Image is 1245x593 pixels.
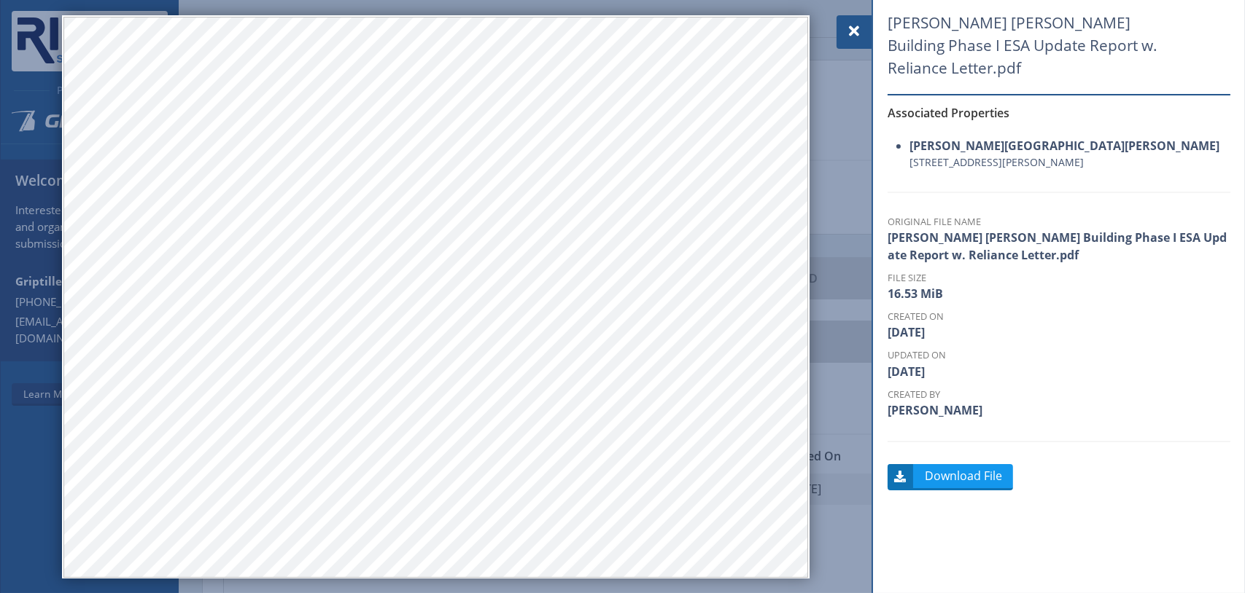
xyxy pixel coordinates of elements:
[888,106,1230,119] h6: Associated Properties
[909,154,1230,170] small: [STREET_ADDRESS][PERSON_NAME]
[888,401,1230,419] dd: [PERSON_NAME]
[888,363,1230,380] dd: [DATE]
[888,271,1230,285] dt: File Size
[888,215,1230,229] dt: Original File Name
[888,229,1230,264] dd: [PERSON_NAME] [PERSON_NAME] Building Phase I ESA Update Report w. Reliance Letter.pdf
[915,467,1013,484] span: Download File
[888,464,1013,490] button: Download File
[888,388,1230,401] dt: Created By
[888,310,1230,323] dt: Created On
[888,323,1230,341] dd: [DATE]
[888,12,1171,80] span: [PERSON_NAME] [PERSON_NAME] Building Phase I ESA Update Report w. Reliance Letter.pdf
[909,138,1219,154] strong: [PERSON_NAME][GEOGRAPHIC_DATA][PERSON_NAME]
[888,348,1230,362] dt: Updated On
[888,285,1230,302] dd: 16.53 MiB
